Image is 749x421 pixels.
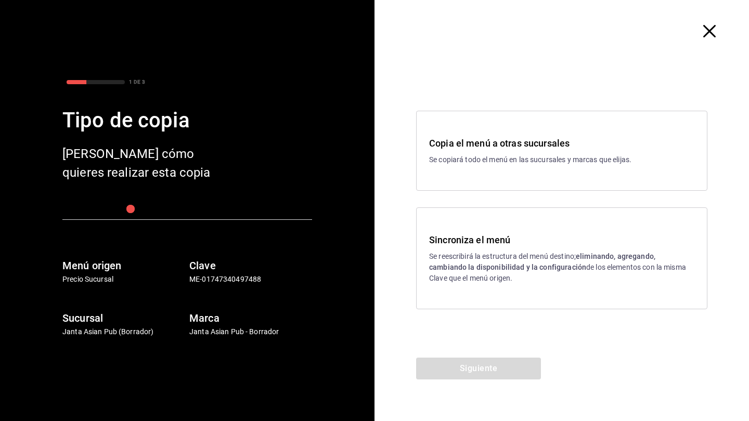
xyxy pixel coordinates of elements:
[429,154,694,165] p: Se copiará todo el menú en las sucursales y marcas que elijas.
[62,105,312,136] div: Tipo de copia
[62,326,185,337] p: Janta Asian Pub (Borrador)
[62,257,185,274] h6: Menú origen
[62,310,185,326] h6: Sucursal
[429,251,694,284] p: Se reescribirá la estructura del menú destino; de los elementos con la misma Clave que el menú or...
[189,274,312,285] p: ME-01747340497488
[429,136,694,150] h3: Copia el menú a otras sucursales
[129,78,145,86] div: 1 DE 3
[429,233,694,247] h3: Sincroniza el menú
[62,274,185,285] p: Precio Sucursal
[62,144,229,182] div: [PERSON_NAME] cómo quieres realizar esta copia
[189,257,312,274] h6: Clave
[189,310,312,326] h6: Marca
[189,326,312,337] p: Janta Asian Pub - Borrador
